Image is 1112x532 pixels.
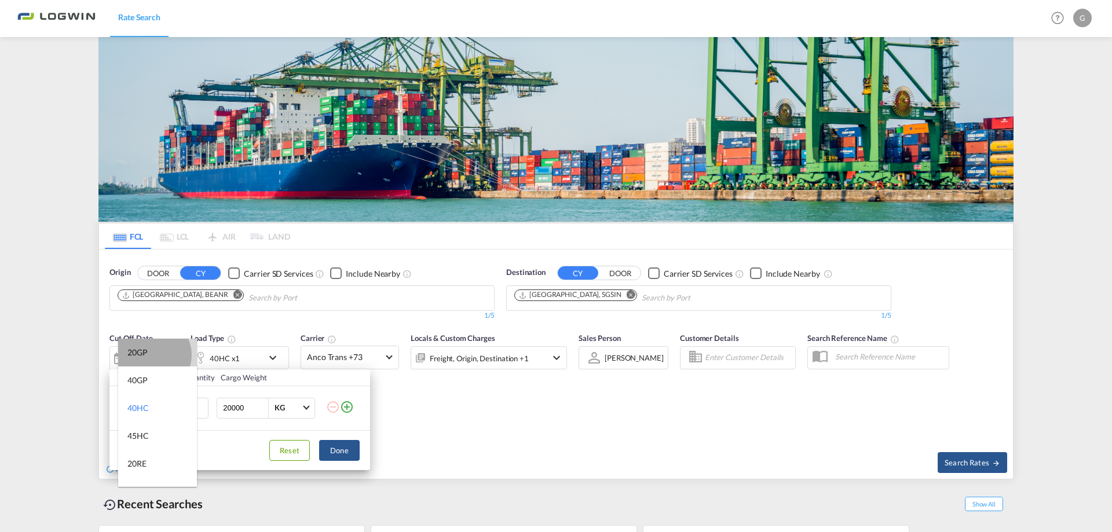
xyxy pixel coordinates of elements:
div: 40HC [127,402,149,414]
div: 40GP [127,375,148,386]
div: 45HC [127,430,149,442]
div: 20GP [127,347,148,358]
div: 40RE [127,486,147,497]
div: 20RE [127,458,147,469]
